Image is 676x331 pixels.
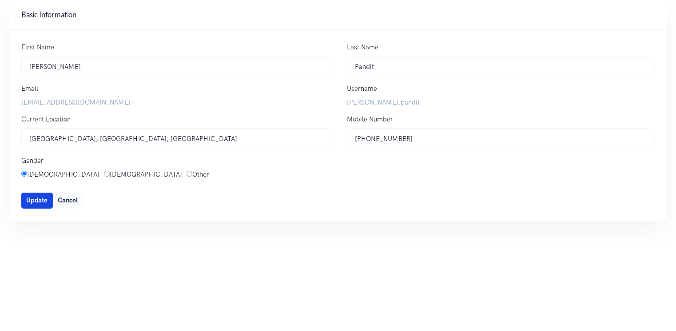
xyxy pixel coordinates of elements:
label: Other [192,170,209,180]
h4: Basic Information [21,9,655,20]
input: Your Last Name [347,56,655,78]
label: [EMAIL_ADDRESS][DOMAIN_NAME] [21,97,329,108]
label: First Name [21,42,54,53]
label: Mobile Number [347,114,393,125]
label: Email [21,84,38,94]
label: [PERSON_NAME].pandit [347,97,655,108]
button: Update [21,193,53,209]
label: Username [347,84,377,94]
label: Current Location [21,114,71,125]
label: Last Name [347,42,378,53]
label: Gender [21,156,44,166]
input: Your First Name [21,56,329,78]
input: eg. +919191919191 [347,128,655,150]
label: [DEMOGRAPHIC_DATA] [110,170,182,180]
label: [DEMOGRAPHIC_DATA] [27,170,99,180]
input: eg. Bengaluru, India [21,128,329,150]
span: Update [27,197,48,204]
button: Cancel [53,193,83,209]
